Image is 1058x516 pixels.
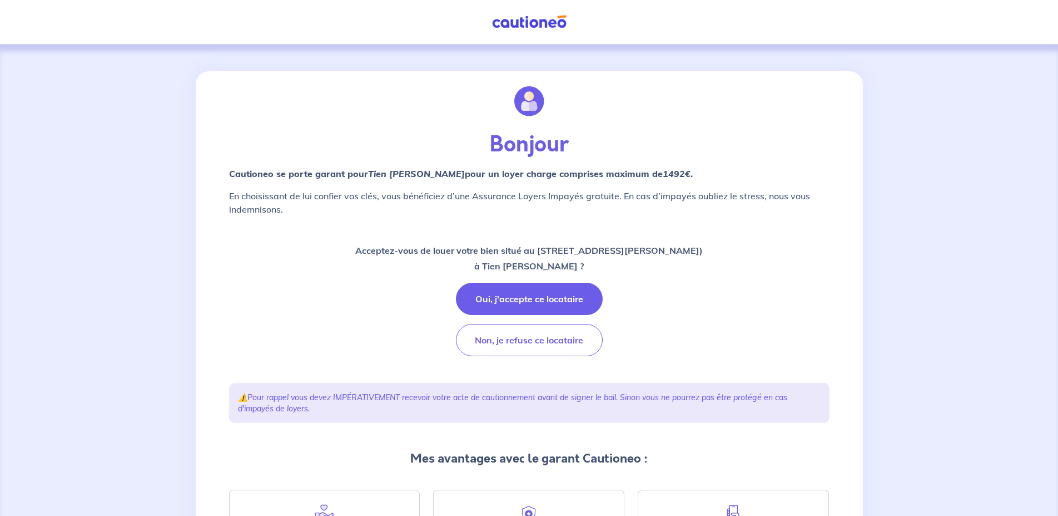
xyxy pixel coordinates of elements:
[229,168,693,179] strong: Cautioneo se porte garant pour pour un loyer charge comprises maximum de .
[238,392,821,414] p: ⚠️
[368,168,465,179] em: Tien [PERSON_NAME]
[663,168,691,179] em: 1492€
[456,324,603,356] button: Non, je refuse ce locataire
[355,243,703,274] p: Acceptez-vous de louer votre bien situé au [STREET_ADDRESS][PERSON_NAME]) à Tien [PERSON_NAME] ?
[456,283,603,315] button: Oui, j'accepte ce locataire
[238,392,787,414] em: Pour rappel vous devez IMPÉRATIVEMENT recevoir votre acte de cautionnement avant de signer le bai...
[229,131,829,158] p: Bonjour
[488,15,571,29] img: Cautioneo
[514,86,544,116] img: illu_account.svg
[229,189,829,216] p: En choisissant de lui confier vos clés, vous bénéficiez d’une Assurance Loyers Impayés gratuite. ...
[229,450,829,468] p: Mes avantages avec le garant Cautioneo :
